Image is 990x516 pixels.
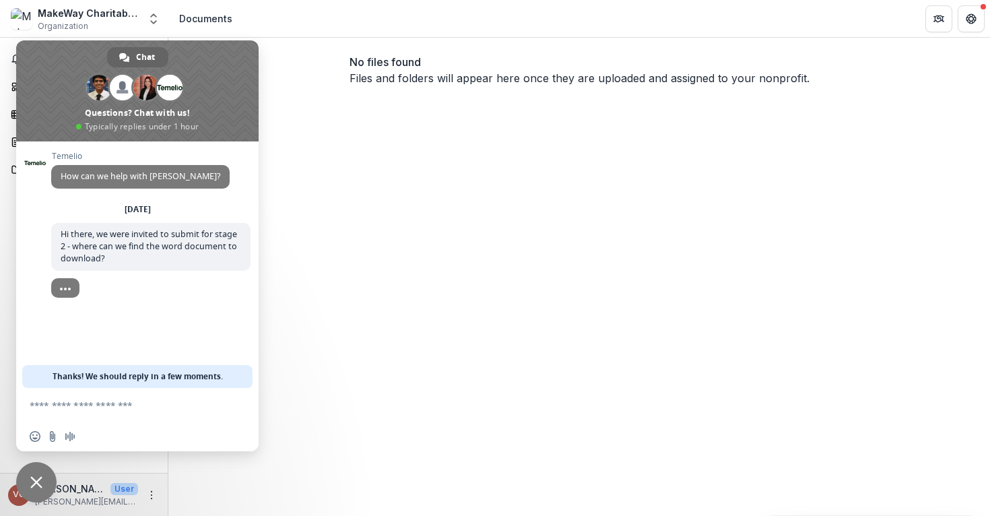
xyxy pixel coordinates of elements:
[350,70,810,86] p: Files and folders will appear here once they are uploaded and assigned to your nonprofit.
[350,54,810,70] p: No files found
[38,6,139,20] div: MakeWay Charitable Society - Resilient Waters
[174,9,238,28] nav: breadcrumb
[61,228,237,264] span: Hi there, we were invited to submit for stage 2 - where can we find the word document to download?
[35,482,105,496] p: [PERSON_NAME]
[30,399,216,412] textarea: Compose your message...
[107,47,168,67] div: Chat
[110,483,138,495] p: User
[136,47,155,67] span: Chat
[143,487,160,503] button: More
[16,462,57,503] div: Close chat
[61,170,220,182] span: How can we help with [PERSON_NAME]?
[5,49,162,70] button: Notifications4
[179,11,232,26] div: Documents
[35,496,138,508] p: [PERSON_NAME][EMAIL_ADDRESS][DOMAIN_NAME]
[30,431,40,442] span: Insert an emoji
[11,8,32,30] img: MakeWay Charitable Society - Resilient Waters
[38,20,88,32] span: Organization
[65,431,75,442] span: Audio message
[5,103,162,125] a: Tasks
[925,5,952,32] button: Partners
[5,75,162,98] a: Dashboard
[51,152,230,161] span: Temelio
[125,205,151,214] div: [DATE]
[144,5,163,32] button: Open entity switcher
[53,365,223,388] span: Thanks! We should reply in a few moments.
[47,431,58,442] span: Send a file
[958,5,985,32] button: Get Help
[13,490,26,499] div: Vicki Guzikowski
[5,131,162,153] a: Proposals
[5,158,162,181] a: Documents
[168,38,990,54] h3: Documents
